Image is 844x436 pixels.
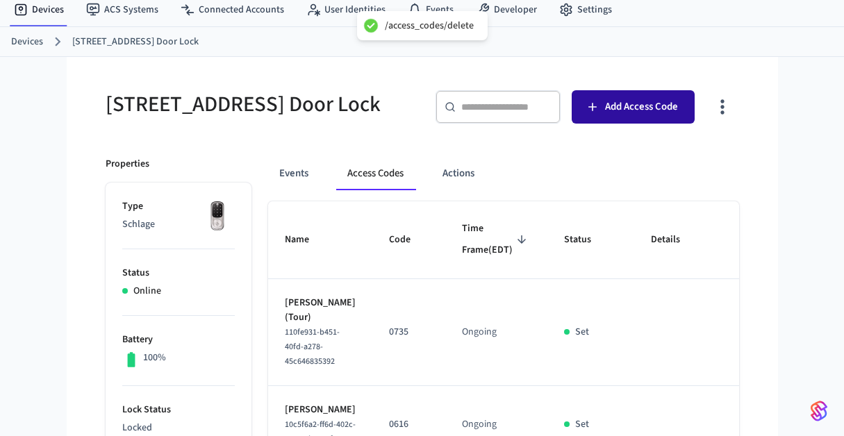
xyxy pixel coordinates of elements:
[811,400,827,422] img: SeamLogoGradient.69752ec5.svg
[336,157,415,190] button: Access Codes
[200,199,235,234] img: Yale Assure Touchscreen Wifi Smart Lock, Satin Nickel, Front
[122,333,235,347] p: Battery
[575,325,589,339] p: Set
[11,35,43,49] a: Devices
[122,199,235,214] p: Type
[106,157,149,171] p: Properties
[385,19,474,32] div: /access_codes/delete
[268,157,320,190] button: Events
[72,35,199,49] a: [STREET_ADDRESS] Door Lock
[143,351,166,365] p: 100%
[572,90,695,124] button: Add Access Code
[285,296,356,325] p: [PERSON_NAME] (Tour)
[122,403,235,417] p: Lock Status
[575,417,589,432] p: Set
[462,218,531,262] span: Time Frame(EDT)
[122,266,235,280] p: Status
[106,90,414,119] h5: [STREET_ADDRESS] Door Lock
[122,421,235,435] p: Locked
[285,326,340,367] span: 110fe931-b451-40fd-a278-45c646835392
[605,98,678,116] span: Add Access Code
[268,157,739,190] div: ant example
[285,403,356,417] p: [PERSON_NAME]
[122,217,235,232] p: Schlage
[389,229,429,251] span: Code
[445,279,547,386] td: Ongoing
[564,229,609,251] span: Status
[389,417,429,432] p: 0616
[285,229,327,251] span: Name
[133,284,161,299] p: Online
[651,229,698,251] span: Details
[431,157,486,190] button: Actions
[389,325,429,339] p: 0735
